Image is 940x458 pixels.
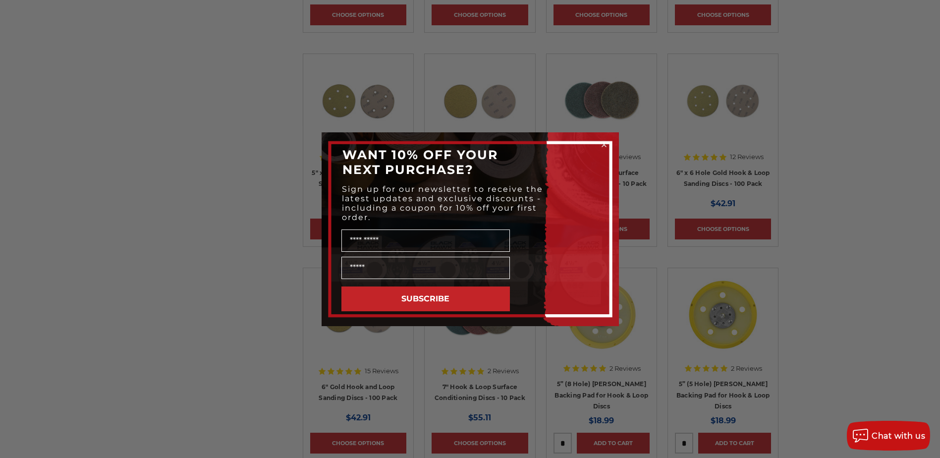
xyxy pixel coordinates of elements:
button: Chat with us [847,421,930,451]
input: Email [341,257,510,279]
span: Sign up for our newsletter to receive the latest updates and exclusive discounts - including a co... [342,184,543,222]
button: SUBSCRIBE [341,286,510,311]
button: Close dialog [599,140,609,150]
span: WANT 10% OFF YOUR NEXT PURCHASE? [342,147,498,177]
span: Chat with us [872,431,925,441]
